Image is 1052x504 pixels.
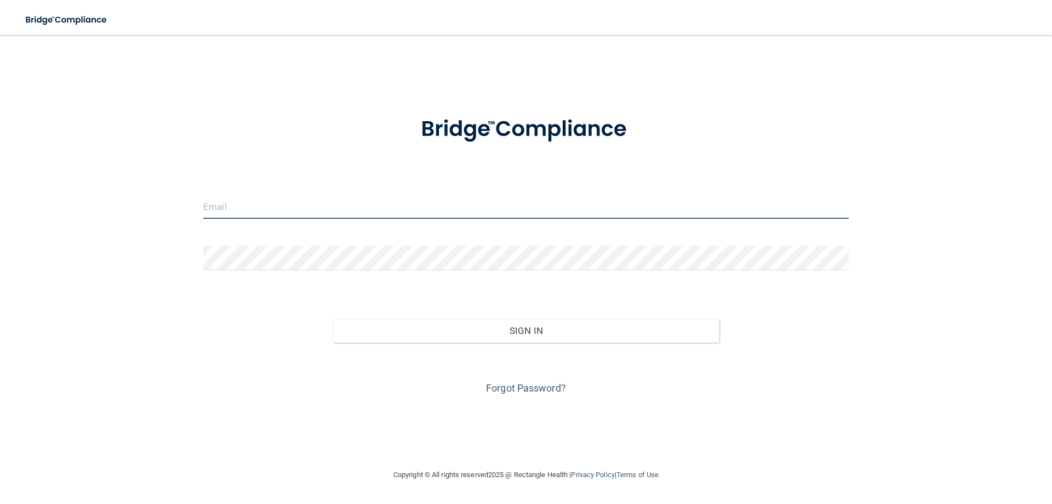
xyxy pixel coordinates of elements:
[326,457,726,492] div: Copyright © All rights reserved 2025 @ Rectangle Health | |
[333,319,720,343] button: Sign In
[486,382,566,394] a: Forgot Password?
[571,471,614,479] a: Privacy Policy
[398,101,654,158] img: bridge_compliance_login_screen.278c3ca4.svg
[203,194,849,219] input: Email
[16,9,117,31] img: bridge_compliance_login_screen.278c3ca4.svg
[616,471,659,479] a: Terms of Use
